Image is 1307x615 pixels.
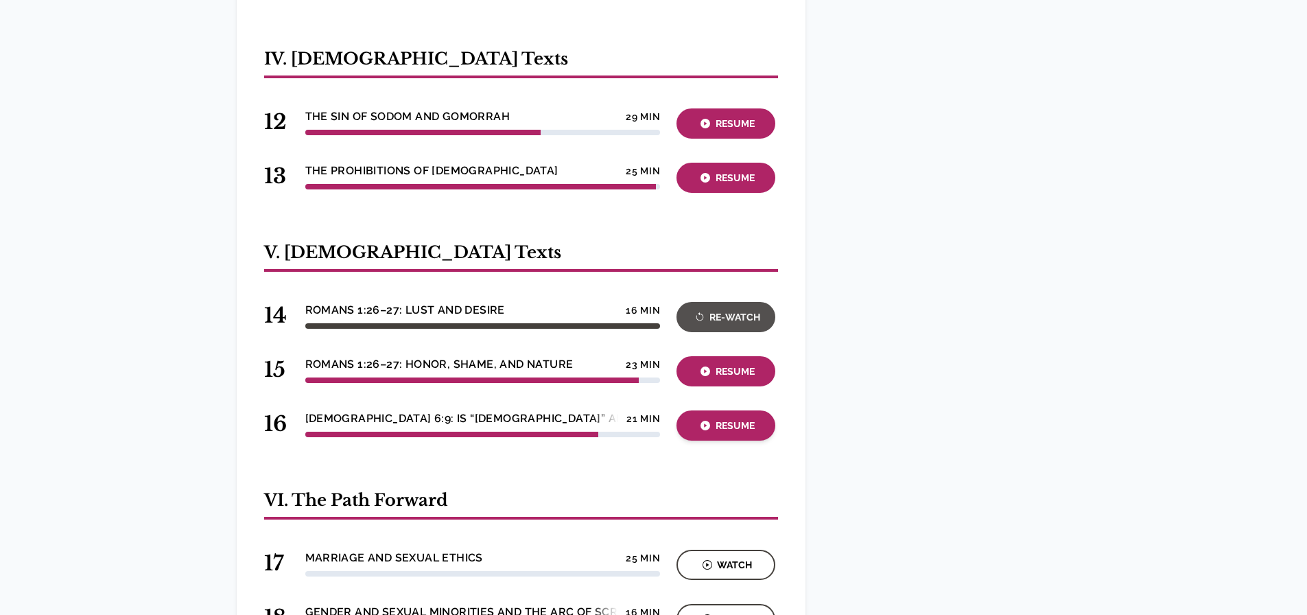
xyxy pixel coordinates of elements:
div: Resume [681,418,771,434]
div: Resume [681,170,771,186]
h4: [DEMOGRAPHIC_DATA] 6:9: Is “[DEMOGRAPHIC_DATA]” an Accurate Translation? [305,410,777,427]
button: Resume [676,163,775,193]
button: Watch [676,550,775,580]
h2: V. [DEMOGRAPHIC_DATA] Texts [264,242,779,272]
button: Re-Watch [676,302,775,332]
h4: Marriage and Sexual Ethics [305,550,483,566]
span: 12 [264,109,289,135]
h4: 16 min [626,305,660,316]
button: Resume [676,410,775,441]
div: Re-Watch [681,310,771,325]
h2: IV. [DEMOGRAPHIC_DATA] Texts [264,48,779,78]
div: Watch [681,557,771,573]
h4: Romans 1:26–27: Lust and Desire [305,302,505,318]
div: Resume [681,364,771,380]
h4: The Sin of Sodom and Gomorrah [305,108,510,125]
button: Resume [676,356,775,386]
button: Resume [676,108,775,139]
span: 16 [264,411,289,437]
h4: 21 min [626,413,660,424]
h4: 25 min [626,553,660,564]
h4: 25 min [626,165,660,176]
h2: VI. The Path Forward [264,489,779,520]
span: 14 [264,303,289,328]
span: 17 [264,550,289,576]
h4: 23 min [626,359,660,370]
span: 13 [264,163,289,189]
span: 15 [264,357,289,382]
h4: 29 min [626,111,660,122]
h4: The Prohibitions of [DEMOGRAPHIC_DATA] [305,163,558,179]
div: Resume [681,116,771,132]
h4: Romans 1:26–27: Honor, Shame, and Nature [305,356,574,373]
